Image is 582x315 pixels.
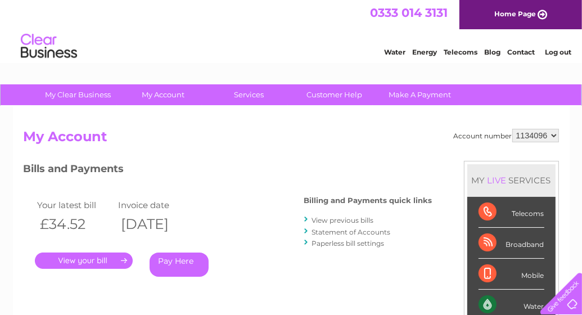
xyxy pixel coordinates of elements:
th: [DATE] [115,213,196,236]
td: Your latest bill [35,197,116,213]
a: Services [202,84,295,105]
div: Broadband [479,228,544,259]
a: Telecoms [444,48,477,56]
div: MY SERVICES [467,164,556,196]
div: Telecoms [479,197,544,228]
a: Pay Here [150,253,209,277]
div: LIVE [485,175,509,186]
td: Invoice date [115,197,196,213]
a: View previous bills [312,216,374,224]
a: Paperless bill settings [312,239,385,247]
a: Make A Payment [373,84,466,105]
div: Mobile [479,259,544,290]
img: logo.png [20,29,78,64]
a: Energy [412,48,437,56]
h2: My Account [24,129,559,150]
a: 0333 014 3131 [370,6,448,20]
a: Water [384,48,405,56]
a: Log out [545,48,571,56]
a: Blog [484,48,500,56]
h4: Billing and Payments quick links [304,196,432,205]
a: My Account [117,84,210,105]
th: £34.52 [35,213,116,236]
a: My Clear Business [31,84,124,105]
a: Contact [507,48,535,56]
a: Statement of Accounts [312,228,391,236]
div: Clear Business is a trading name of Verastar Limited (registered in [GEOGRAPHIC_DATA] No. 3667643... [26,6,557,55]
div: Account number [454,129,559,142]
a: Customer Help [288,84,381,105]
h3: Bills and Payments [24,161,432,181]
a: . [35,253,133,269]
